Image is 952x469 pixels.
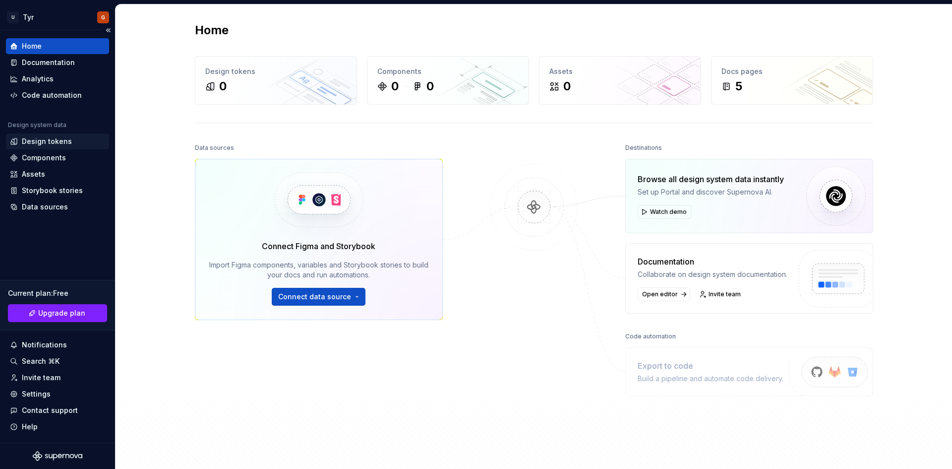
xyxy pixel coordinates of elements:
div: Destinations [625,141,662,155]
div: Analytics [22,74,54,84]
div: Design system data [8,121,66,129]
div: Invite team [22,373,60,383]
a: Documentation [6,55,109,70]
button: Connect data source [272,288,365,306]
div: Home [22,41,42,51]
div: Notifications [22,340,67,350]
div: 0 [426,78,434,94]
div: 0 [219,78,227,94]
button: Help [6,419,109,435]
div: Browse all design system data instantly [638,173,784,185]
a: Analytics [6,71,109,87]
div: Help [22,422,38,432]
span: Invite team [709,290,741,298]
div: Docs pages [721,67,863,76]
a: Invite team [6,370,109,386]
a: Assets [6,166,109,182]
div: Data sources [195,141,234,155]
div: G [101,13,105,21]
a: Upgrade plan [8,304,107,322]
a: Settings [6,386,109,402]
a: Docs pages5 [711,56,873,105]
div: Contact support [22,405,78,415]
div: Search ⌘K [22,356,59,366]
span: Watch demo [650,208,687,216]
div: Assets [549,67,691,76]
span: Open editor [642,290,678,298]
div: Storybook stories [22,186,83,196]
div: Documentation [638,256,787,268]
div: Settings [22,389,51,399]
a: Design tokens0 [195,56,357,105]
div: Design tokens [22,136,72,146]
div: Set up Portal and discover Supernova AI. [638,187,784,197]
span: Connect data source [278,292,351,302]
div: Current plan : Free [8,288,107,298]
div: Data sources [22,202,68,212]
h2: Home [195,22,229,38]
div: Components [22,153,66,163]
button: Contact support [6,402,109,418]
div: Code automation [625,330,676,343]
a: Design tokens [6,134,109,149]
button: Search ⌘K [6,353,109,369]
button: UTyrG [2,6,113,28]
button: Notifications [6,337,109,353]
a: Invite team [696,287,745,301]
div: 0 [563,78,571,94]
a: Components [6,150,109,166]
div: U [7,11,19,23]
div: 5 [735,78,742,94]
div: Collaborate on design system documentation. [638,269,787,279]
div: Assets [22,169,45,179]
div: Connect Figma and Storybook [262,240,375,252]
div: Components [377,67,519,76]
a: Home [6,38,109,54]
div: Import Figma components, variables and Storybook stories to build your docs and run automations. [209,260,428,280]
div: Documentation [22,58,75,67]
svg: Supernova Logo [33,451,82,461]
div: Design tokens [205,67,347,76]
a: Components00 [367,56,529,105]
div: Build a pipeline and automate code delivery. [638,374,783,384]
a: Assets0 [539,56,701,105]
span: Upgrade plan [38,308,85,318]
button: Watch demo [638,205,691,219]
div: Tyr [23,12,34,22]
a: Data sources [6,199,109,215]
button: Collapse sidebar [101,23,115,37]
a: Open editor [638,287,690,301]
a: Storybook stories [6,183,109,199]
div: Code automation [22,90,82,100]
div: Export to code [638,360,783,372]
a: Code automation [6,87,109,103]
div: 0 [391,78,399,94]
